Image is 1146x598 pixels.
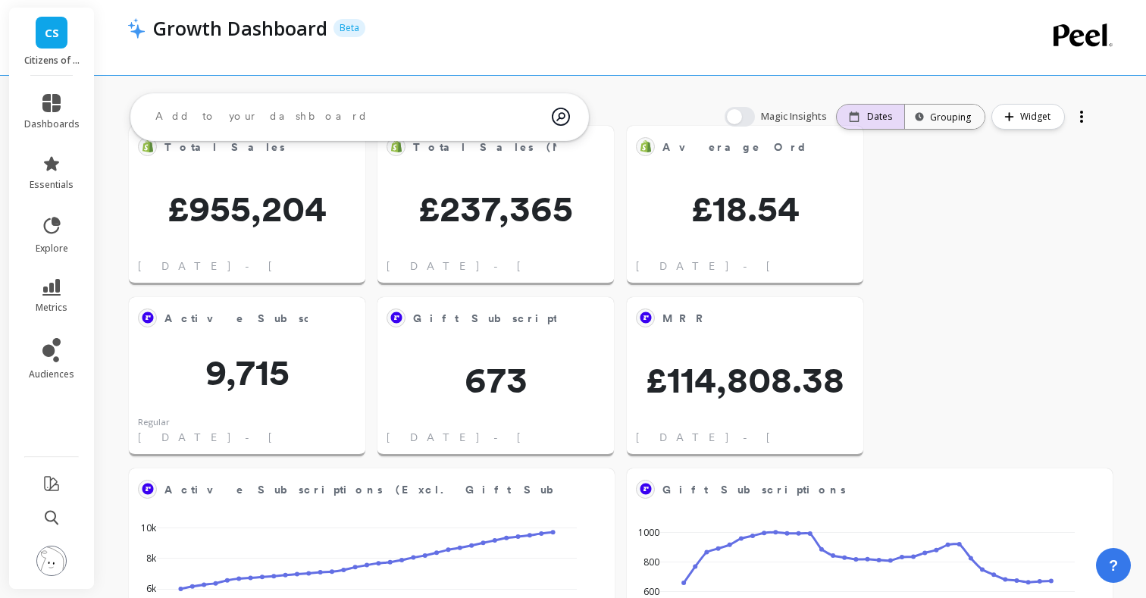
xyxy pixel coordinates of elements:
[867,111,892,123] p: Dates
[138,430,363,445] span: [DATE] - [DATE]
[662,136,806,158] span: Average Order Value
[387,430,612,445] span: [DATE] - [DATE]
[164,139,285,155] span: Total Sales
[1020,109,1055,124] span: Widget
[991,104,1065,130] button: Widget
[164,482,654,498] span: Active Subscriptions (Excl. Gift Subscriptions)
[153,15,327,41] p: Growth Dashboard
[138,416,170,429] div: Regular
[36,302,67,314] span: metrics
[662,311,712,327] span: MRR
[45,24,59,42] span: CS
[413,136,556,158] span: Total Sales (Non-club)
[129,190,365,227] span: £955,204
[627,190,863,227] span: £18.54
[662,482,846,498] span: Gift Subscriptions
[413,139,648,155] span: Total Sales (Non-club)
[29,368,74,380] span: audiences
[377,362,614,398] span: 673
[164,136,308,158] span: Total Sales
[24,55,80,67] p: Citizens of Soil
[413,311,596,327] span: Gift Subscriptions
[627,362,863,398] span: £114,808.38
[1096,548,1131,583] button: ?
[387,258,612,274] span: [DATE] - [DATE]
[636,258,861,274] span: [DATE] - [DATE]
[24,118,80,130] span: dashboards
[662,308,806,329] span: MRR
[164,311,654,327] span: Active Subscriptions (Excl. Gift Subscriptions)
[377,190,614,227] span: £237,365
[333,19,365,37] p: Beta
[164,308,308,329] span: Active Subscriptions (Excl. Gift Subscriptions)
[129,354,365,390] span: 9,715
[127,17,146,39] img: header icon
[413,308,556,329] span: Gift Subscriptions
[919,110,971,124] div: Grouping
[636,430,861,445] span: [DATE] - [DATE]
[36,546,67,576] img: profile picture
[552,96,570,137] img: magic search icon
[138,258,363,274] span: [DATE] - [DATE]
[662,139,891,155] span: Average Order Value
[30,179,74,191] span: essentials
[164,479,557,500] span: Active Subscriptions (Excl. Gift Subscriptions)
[36,243,68,255] span: explore
[662,479,1055,500] span: Gift Subscriptions
[1109,555,1118,576] span: ?
[761,109,830,124] span: Magic Insights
